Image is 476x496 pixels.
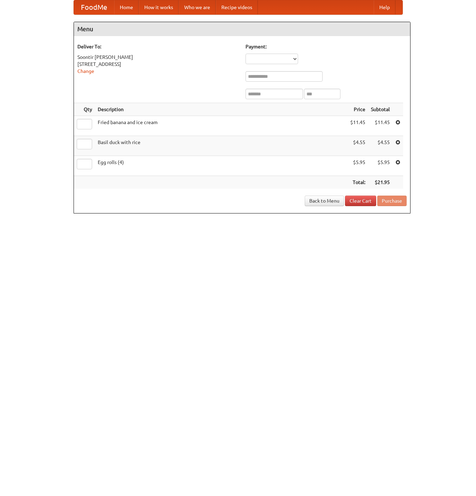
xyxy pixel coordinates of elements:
div: [STREET_ADDRESS] [77,61,239,68]
td: Basil duck with rice [95,136,347,156]
a: Recipe videos [216,0,258,14]
a: Who we are [179,0,216,14]
th: Description [95,103,347,116]
th: Qty [74,103,95,116]
th: Subtotal [368,103,393,116]
th: $21.95 [368,176,393,189]
td: $4.55 [347,136,368,156]
a: FoodMe [74,0,114,14]
td: Egg rolls (4) [95,156,347,176]
a: Help [374,0,395,14]
a: Back to Menu [305,196,344,206]
div: Soontir [PERSON_NAME] [77,54,239,61]
td: $4.55 [368,136,393,156]
td: $11.45 [368,116,393,136]
a: Change [77,68,94,74]
td: $5.95 [368,156,393,176]
h5: Deliver To: [77,43,239,50]
th: Price [347,103,368,116]
td: $11.45 [347,116,368,136]
a: How it works [139,0,179,14]
h4: Menu [74,22,410,36]
button: Purchase [377,196,407,206]
h5: Payment: [246,43,407,50]
a: Clear Cart [345,196,376,206]
td: Fried banana and ice cream [95,116,347,136]
td: $5.95 [347,156,368,176]
a: Home [114,0,139,14]
th: Total: [347,176,368,189]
